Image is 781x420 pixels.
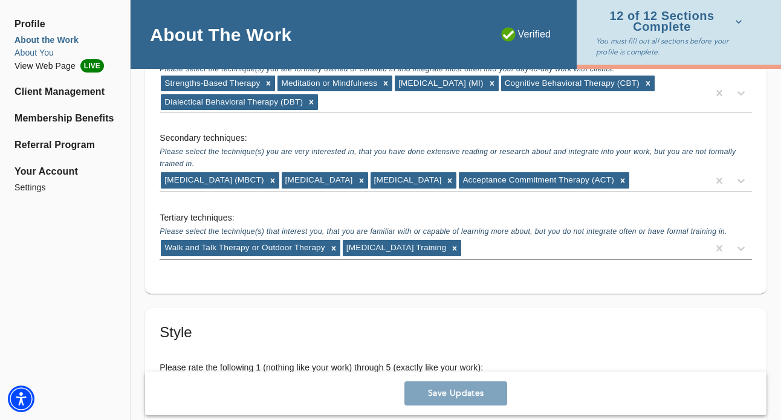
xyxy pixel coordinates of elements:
span: Please select the technique(s) that interest you, that you are familiar with or capable of learni... [160,227,727,238]
a: About You [15,47,115,59]
p: You must fill out all sections before your profile is complete. [596,36,747,57]
h6: Tertiary techniques: [160,212,752,225]
h6: Secondary techniques: [160,132,752,145]
div: Cognitive Behavioral Therapy (CBT) [501,76,641,91]
a: Client Management [15,85,115,99]
span: 12 of 12 Sections Complete [596,11,742,32]
div: [MEDICAL_DATA] [282,172,355,188]
p: Verified [501,27,551,42]
div: [MEDICAL_DATA] (MI) [395,76,485,91]
li: View Web Page [15,59,115,73]
span: Your Account [15,164,115,179]
span: Please select the technique(s) you are very interested in, that you have done extensive reading o... [160,147,736,170]
a: View Web PageLIVE [15,59,115,73]
div: Dialectical Behavioral Therapy (DBT) [161,94,305,110]
a: Referral Program [15,138,115,152]
div: Walk and Talk Therapy or Outdoor Therapy [161,240,326,256]
h4: About The Work [150,24,291,46]
button: 12 of 12 Sections Complete [596,7,747,36]
div: [MEDICAL_DATA] Training [343,240,448,256]
div: Accessibility Menu [8,386,34,412]
span: Profile [15,17,115,31]
div: Strengths-Based Therapy [161,76,262,91]
div: [MEDICAL_DATA] (MBCT) [161,172,265,188]
span: LIVE [80,59,104,73]
h5: Style [160,323,752,342]
div: Acceptance Commitment Therapy (ACT) [459,172,616,188]
a: About the Work [15,34,115,47]
div: Meditation or Mindfulness [277,76,379,91]
h6: Please rate the following 1 (nothing like your work) through 5 (exactly like your work): [160,361,752,375]
a: Membership Benefits [15,111,115,126]
span: Please select the technique(s) you are formally trained or certified in and integrate most often ... [160,65,614,76]
a: Settings [15,181,115,194]
div: [MEDICAL_DATA] [371,172,444,188]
